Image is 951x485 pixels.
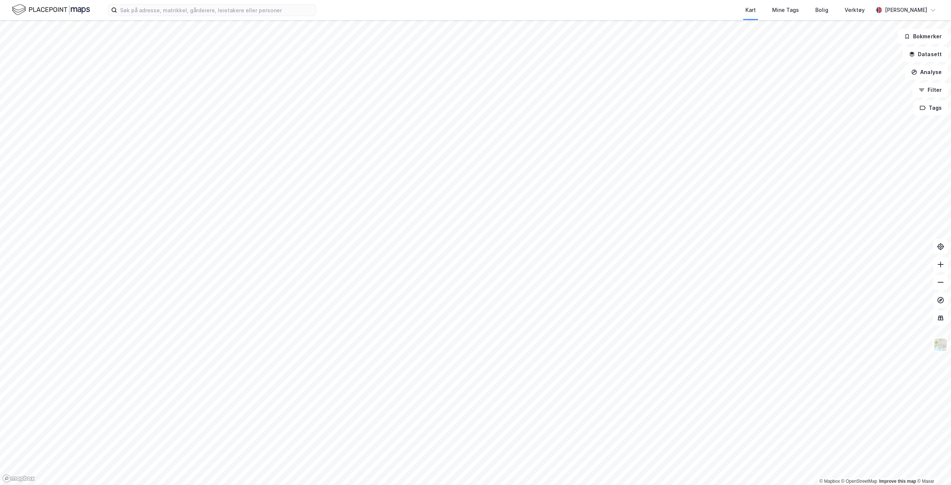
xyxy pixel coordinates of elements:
[905,65,948,80] button: Analyse
[914,449,951,485] iframe: Chat Widget
[772,6,799,15] div: Mine Tags
[898,29,948,44] button: Bokmerker
[879,479,916,484] a: Improve this map
[745,6,756,15] div: Kart
[117,4,316,16] input: Søk på adresse, matrikkel, gårdeiere, leietakere eller personer
[885,6,927,15] div: [PERSON_NAME]
[841,479,877,484] a: OpenStreetMap
[845,6,865,15] div: Verktøy
[912,83,948,97] button: Filter
[934,338,948,352] img: Z
[914,449,951,485] div: Kontrollprogram for chat
[819,479,840,484] a: Mapbox
[12,3,90,16] img: logo.f888ab2527a4732fd821a326f86c7f29.svg
[903,47,948,62] button: Datasett
[815,6,828,15] div: Bolig
[913,100,948,115] button: Tags
[2,474,35,483] a: Mapbox homepage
